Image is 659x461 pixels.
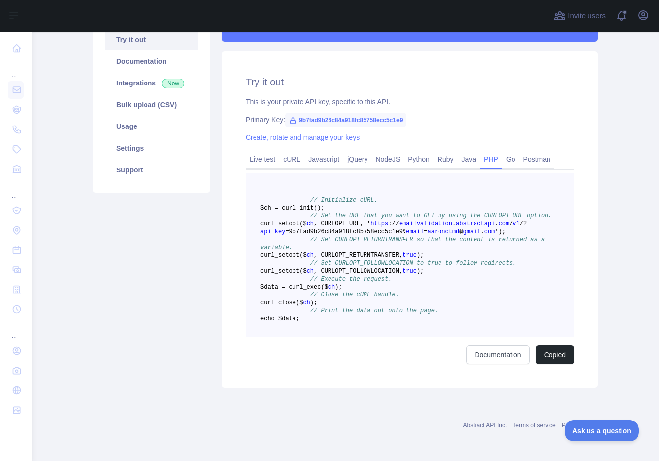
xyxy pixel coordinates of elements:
span: curl [260,252,275,259]
div: ... [8,320,24,340]
span: / [392,220,395,227]
span: / [509,220,513,227]
a: Go [502,151,519,167]
span: // Execute the request. [310,276,392,283]
a: Documentation [105,50,198,72]
span: ? [523,220,527,227]
a: Javascript [304,151,343,167]
span: ch [328,284,335,291]
a: Postman [519,151,554,167]
span: New [162,79,184,88]
span: ; [420,252,424,259]
span: : [388,220,392,227]
a: Ruby [434,151,458,167]
span: . [481,228,484,235]
a: jQuery [343,151,371,167]
span: gmail [463,228,481,235]
span: curl [260,268,275,275]
iframe: Toggle Customer Support [565,420,639,441]
span: ) [310,299,314,306]
span: com [484,228,495,235]
span: ; [502,228,506,235]
span: 9b7fad9b26c84a918fc85758ecc5c1e9 [285,113,406,127]
span: / [396,220,399,227]
div: This is your private API key, specific to this API. [246,97,574,107]
span: $data = curl [260,284,303,291]
a: Java [458,151,480,167]
span: https [370,220,388,227]
a: Try it out [105,29,198,50]
span: ; [420,268,424,275]
span: // Initialize cURL. [310,197,378,204]
button: Invite users [552,8,608,24]
span: = [424,228,427,235]
span: // Close the cURL handle. [310,292,399,298]
span: // Set CURLOPT_FOLLOWLOCATION to true to follow redirects. [310,260,516,267]
span: ch [303,299,310,306]
span: aaronctmd [427,228,459,235]
span: true [403,252,417,259]
span: ) [417,268,420,275]
span: , CURLOPT_FOLLOWLOCATION, [314,268,403,275]
a: Python [404,151,434,167]
span: _setopt($ [275,268,307,275]
span: ; [314,299,317,306]
a: Live test [246,151,279,167]
a: Support [105,159,198,181]
a: Privacy policy [562,422,598,429]
span: ; [338,284,342,291]
a: Documentation [466,345,529,364]
span: _exec($ [303,284,328,291]
span: $ch = curl [260,205,296,211]
span: com [499,220,510,227]
span: ; [321,205,324,211]
span: _setopt($ [275,252,307,259]
span: ch [307,220,314,227]
span: // Set CURLOPT_RETURNTRANSFER so that the content is returned as a variable. [260,236,548,251]
a: NodeJS [371,151,404,167]
span: Invite users [568,10,606,22]
span: v1 [513,220,519,227]
span: abstractapi [456,220,495,227]
span: email [406,228,424,235]
a: Integrations New [105,72,198,94]
span: true [403,268,417,275]
span: // Set the URL that you want to GET by using the CURLOPT_URL option. [310,212,552,219]
a: Create, rotate and manage your keys [246,133,360,141]
span: curl [260,220,275,227]
span: =9b7fad9b26c84a918fc85758ecc5c1e9& [285,228,406,235]
span: // Print the data out onto the page. [310,307,438,314]
span: ') [495,228,502,235]
a: Settings [105,137,198,159]
span: ) [417,252,420,259]
span: , CURLOPT_RETURNTRANSFER, [314,252,403,259]
span: emailvalidation [399,220,452,227]
span: api_key [260,228,285,235]
span: ch [307,252,314,259]
span: , CURLOPT_URL, ' [314,220,370,227]
a: Bulk upload (CSV) [105,94,198,116]
span: . [452,220,456,227]
a: Usage [105,116,198,137]
span: _close($ [275,299,303,306]
div: Primary Key: [246,115,574,125]
div: ... [8,180,24,200]
span: . [495,220,498,227]
span: _setopt($ [275,220,307,227]
div: ... [8,59,24,79]
span: / [520,220,523,227]
span: ch [307,268,314,275]
span: @ [459,228,463,235]
span: _init() [296,205,321,211]
a: Abstract API Inc. [463,422,507,429]
a: Terms of service [513,422,555,429]
h2: Try it out [246,75,574,89]
span: echo $data; [260,315,299,322]
span: ) [335,284,338,291]
a: PHP [480,151,502,167]
a: cURL [279,151,304,167]
button: Copied [536,345,574,364]
span: curl [260,299,275,306]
